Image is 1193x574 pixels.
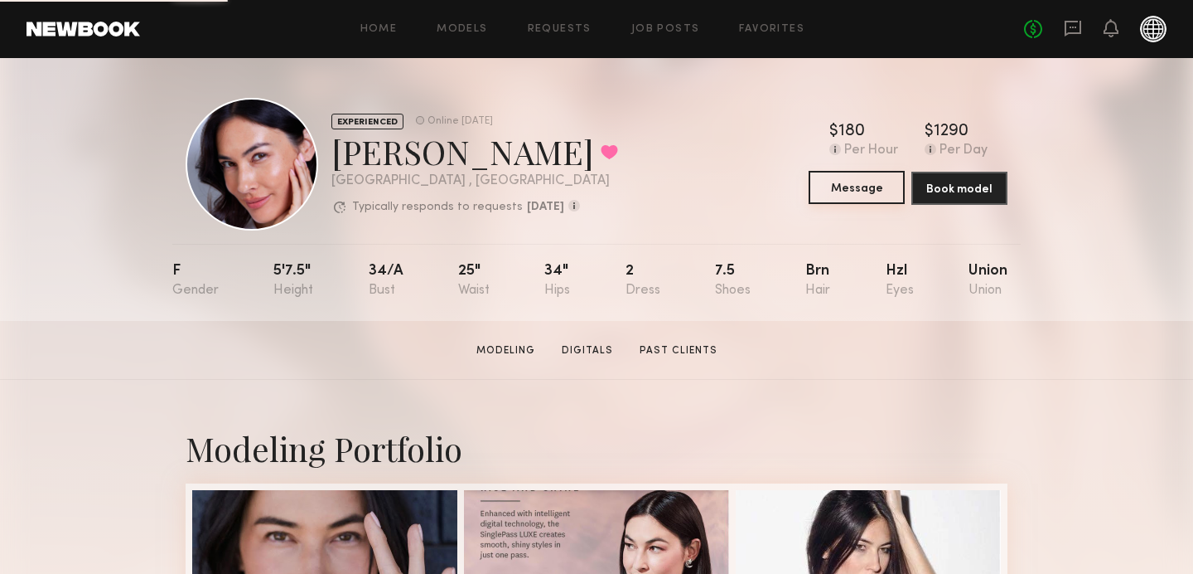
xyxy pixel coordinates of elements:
[805,264,830,298] div: Brn
[369,264,403,298] div: 34/a
[555,343,620,358] a: Digitals
[470,343,542,358] a: Modeling
[331,129,618,173] div: [PERSON_NAME]
[968,264,1007,298] div: Union
[331,174,618,188] div: [GEOGRAPHIC_DATA] , [GEOGRAPHIC_DATA]
[273,264,313,298] div: 5'7.5"
[427,116,493,127] div: Online [DATE]
[633,343,724,358] a: Past Clients
[352,202,523,213] p: Typically responds to requests
[437,24,487,35] a: Models
[809,171,905,204] button: Message
[186,426,1007,470] div: Modeling Portfolio
[934,124,968,140] div: 1290
[886,264,914,298] div: Hzl
[739,24,804,35] a: Favorites
[544,264,570,298] div: 34"
[360,24,398,35] a: Home
[838,124,865,140] div: 180
[458,264,490,298] div: 25"
[172,264,219,298] div: F
[844,143,898,158] div: Per Hour
[925,124,934,140] div: $
[715,264,751,298] div: 7.5
[527,202,564,213] b: [DATE]
[911,172,1007,205] button: Book model
[829,124,838,140] div: $
[528,24,592,35] a: Requests
[939,143,988,158] div: Per Day
[331,114,403,129] div: EXPERIENCED
[631,24,700,35] a: Job Posts
[625,264,660,298] div: 2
